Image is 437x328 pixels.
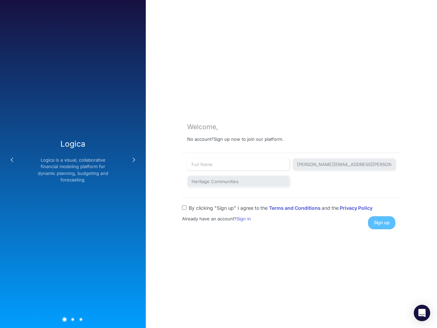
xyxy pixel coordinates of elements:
div: Welcome, [187,123,395,131]
button: 2 [71,317,75,321]
a: Terms and Conditions [269,205,322,211]
label: By clicking "Sign up" I agree to the and the [189,204,372,211]
input: Full Name [187,159,290,170]
button: Next [127,153,141,167]
a: Privacy Policy [340,205,372,211]
input: name@company.com [293,159,395,170]
input: Organization [187,176,290,187]
h6: Already have an account? [182,216,284,222]
button: 3 [79,317,83,321]
button: 1 [62,316,68,322]
a: Sign in [237,216,251,221]
p: Logica is a visual, collaborative financial modeling platform for dynamic planning, budgeting and... [33,157,113,183]
h3: Logica [33,139,113,148]
h6: No account? [187,137,395,148]
button: Previous [5,153,19,167]
p: Sign up now to join our platform. [214,137,283,142]
div: Open Intercom Messenger [414,305,430,321]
